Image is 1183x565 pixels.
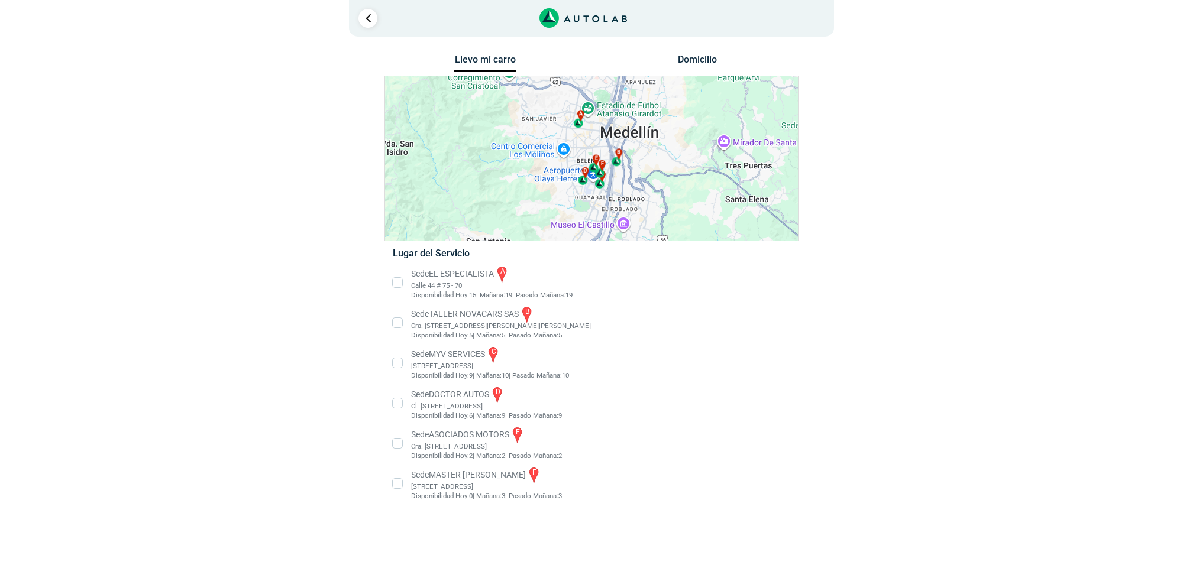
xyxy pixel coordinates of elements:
[358,9,377,28] a: Ir al paso anterior
[667,54,729,71] button: Domicilio
[454,54,516,72] button: Llevo mi carro
[617,148,620,156] span: b
[393,248,790,259] h5: Lugar del Servicio
[579,110,583,118] span: a
[600,171,604,179] span: c
[584,167,587,176] span: d
[539,12,628,23] a: Link al sitio de autolab
[595,154,598,163] span: e
[601,160,604,168] span: f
